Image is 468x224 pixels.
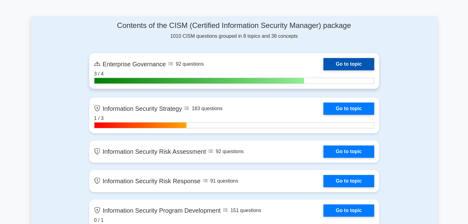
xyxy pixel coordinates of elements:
[323,175,374,187] a: Go to topic
[323,204,374,217] a: Go to topic
[323,58,374,70] a: Go to topic
[89,21,379,30] h4: Contents of the CISM (Certified Information Security Manager) package
[323,102,374,115] a: Go to topic
[323,145,374,158] a: Go to topic
[89,21,379,40] div: 1010 CISM questions grouped in 8 topics and 38 concepts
